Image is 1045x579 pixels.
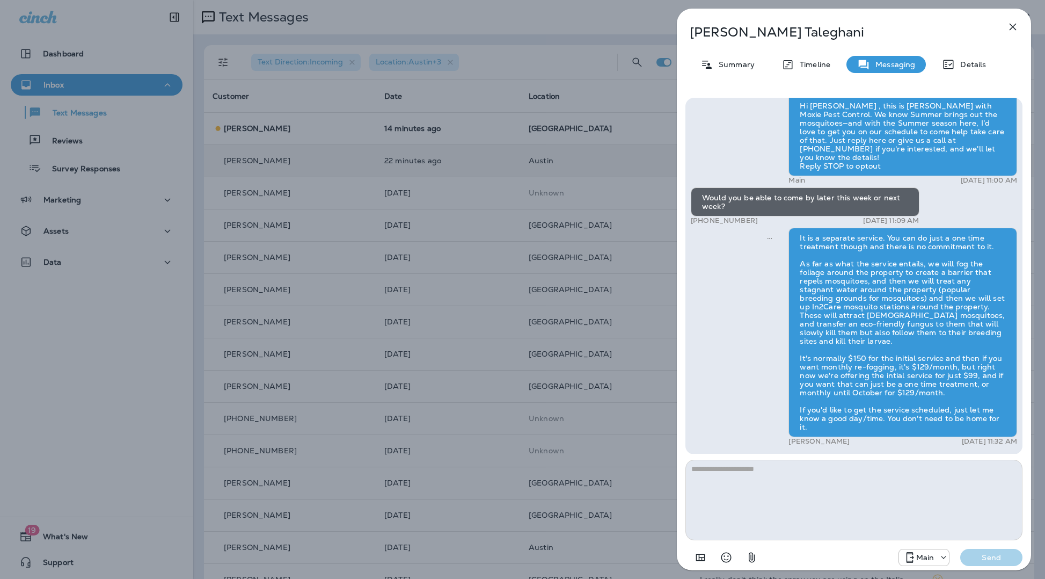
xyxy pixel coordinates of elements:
p: [PHONE_NUMBER] [691,216,758,225]
p: Main [788,176,805,185]
p: [DATE] 11:32 AM [962,437,1017,446]
p: Messaging [870,60,915,69]
p: [PERSON_NAME] Taleghani [690,25,983,40]
p: Summary [713,60,755,69]
p: Details [955,60,986,69]
div: Would you be able to come by later this week or next week? [691,187,919,216]
button: Select an emoji [715,547,737,568]
p: [DATE] 11:09 AM [863,216,919,225]
div: +1 (817) 482-3792 [899,551,949,564]
p: Main [916,553,934,562]
p: [DATE] 11:00 AM [961,176,1017,185]
span: Sent [767,233,772,242]
div: Hi [PERSON_NAME] , this is [PERSON_NAME] with Moxie Pest Control. We know Summer brings out the m... [788,81,1017,176]
p: Timeline [794,60,830,69]
button: Add in a premade template [690,547,711,568]
p: [PERSON_NAME] [788,437,850,446]
div: It is a separate service. You can do just a one time treatment though and there is no commitment ... [788,228,1017,437]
